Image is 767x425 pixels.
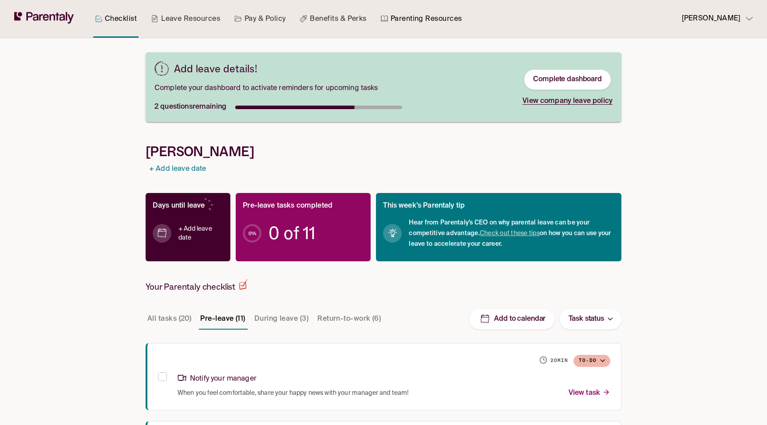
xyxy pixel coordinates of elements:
[269,229,315,238] span: 0 of 11
[178,224,223,242] a: + Add leave date
[480,230,540,236] a: Check out these tips
[524,70,611,90] button: Complete dashboard
[146,308,193,330] button: All tasks (20)
[146,308,384,330] div: Task stage tabs
[243,200,332,212] p: Pre-leave tasks completed
[178,373,257,385] p: Notify your manager
[316,308,383,330] button: Return-to-work (6)
[560,309,621,329] button: Task status
[149,163,206,175] a: + Add leave date
[146,143,621,160] h1: [PERSON_NAME]
[153,200,205,212] p: Days until leave
[154,83,402,94] span: Complete your dashboard to activate reminders for upcoming tasks
[178,389,408,397] span: When you feel comfortable, share your happy news with your manager and team!
[573,355,610,367] button: To-do
[522,98,613,105] a: View company leave policy
[253,308,310,330] button: During leave (3)
[569,387,610,399] p: View task
[383,200,465,212] p: This week’s Parentaly tip
[682,13,740,25] p: [PERSON_NAME]
[569,313,604,325] p: Task status
[550,357,568,364] h6: 20 min
[409,217,614,249] span: Hear from Parentaly’s CEO on why parental leave can be your competitive advantage. on how you can...
[198,308,247,330] button: Pre-leave (11)
[533,75,602,84] a: Complete dashboard
[146,279,248,292] h2: Your Parentaly checklist
[494,315,546,324] p: Add to calendar
[154,101,227,113] p: 2 questions remaining
[469,309,554,329] button: Add to calendar
[174,63,257,74] h3: Add leave details!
